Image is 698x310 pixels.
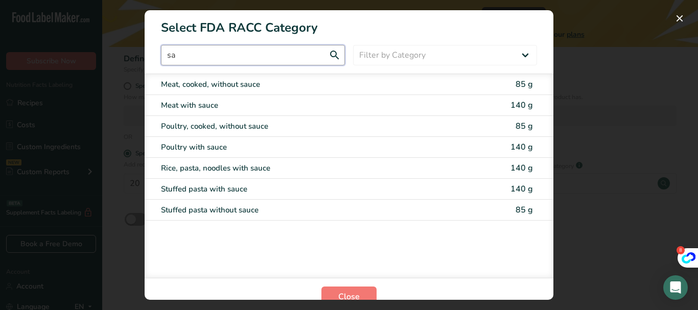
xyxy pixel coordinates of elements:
span: 140 g [510,183,533,195]
span: 140 g [510,100,533,111]
span: Close [338,291,360,303]
div: Open Intercom Messenger [663,275,688,300]
span: 140 g [510,141,533,153]
div: Meat with sauce [161,100,451,111]
div: Poultry with sauce [161,141,451,153]
span: 140 g [510,162,533,174]
div: Rice, pasta, noodles with sauce [161,162,451,174]
div: Poultry, cooked, without sauce [161,121,451,132]
span: 85 g [516,79,533,90]
div: Stuffed pasta without sauce [161,204,451,216]
span: 85 g [516,121,533,132]
button: Close [321,287,377,307]
h1: Select FDA RACC Category [145,10,553,37]
input: Type here to start searching.. [161,45,345,65]
div: Meat, cooked, without sauce [161,79,451,90]
div: Stuffed pasta with sauce [161,183,451,195]
span: 85 g [516,204,533,216]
